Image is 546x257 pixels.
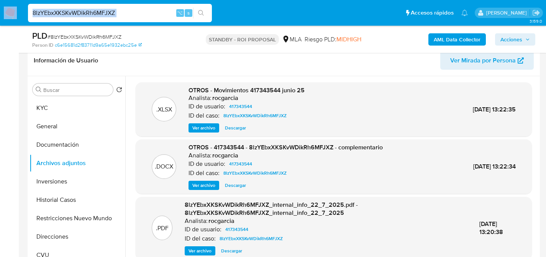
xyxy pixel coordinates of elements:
[192,124,215,132] span: Ver archivo
[221,247,242,255] span: Descargar
[500,33,522,46] span: Acciones
[305,35,361,44] span: Riesgo PLD:
[221,123,250,133] button: Descargar
[473,162,516,171] span: [DATE] 13:22:34
[189,143,383,152] span: OTROS - 417343544 - 8lzYEbxXKSKvWDikRh6MFJXZ - complementario
[461,10,468,16] a: Notificaciones
[189,169,220,177] p: ID del caso:
[212,94,238,102] h6: rocgarcia
[34,57,98,64] h1: Información de Usuario
[189,94,212,102] p: Analista:
[450,51,516,70] span: Ver Mirada por Persona
[189,123,219,133] button: Ver archivo
[189,112,220,119] p: ID del caso:
[177,9,183,16] span: ⌥
[43,87,110,93] input: Buscar
[221,181,250,190] button: Descargar
[185,226,221,233] p: ID de usuario:
[185,246,215,255] button: Ver archivo
[532,9,540,17] a: Salir
[30,99,125,117] button: KYC
[185,200,358,218] span: 8lzYEbxXKSKvWDikRh6MFJXZ_internal_info_22_7_2025.pdf - 8lzYEbxXKSKvWDikRh6MFJXZ_internal_info_22_...
[229,102,252,111] span: 417343544
[30,172,125,191] button: Inversiones
[225,124,246,132] span: Descargar
[220,234,283,243] span: 8lzYEbxXKSKvWDikRh6MFJXZ
[30,154,125,172] button: Archivos adjuntos
[32,42,53,49] b: Person ID
[428,33,486,46] button: AML Data Collector
[226,102,255,111] a: 417343544
[48,33,121,41] span: # 8lzYEbxXKSKvWDikRh6MFJXZ
[187,9,190,16] span: s
[189,247,212,255] span: Ver archivo
[229,159,252,169] span: 417343544
[30,117,125,136] button: General
[155,162,173,171] p: .DOCX
[222,225,251,234] a: 417343544
[495,33,535,46] button: Acciones
[30,228,125,246] button: Direcciones
[30,136,125,154] button: Documentación
[226,159,255,169] a: 417343544
[217,246,246,255] button: Descargar
[220,111,290,120] a: 8lzYEbxXKSKvWDikRh6MFJXZ
[216,234,286,243] a: 8lzYEbxXKSKvWDikRh6MFJXZ
[440,51,534,70] button: Ver Mirada por Persona
[225,225,248,234] span: 417343544
[223,169,287,178] span: 8lzYEbxXKSKvWDikRh6MFJXZ
[486,9,530,16] p: facundo.marin@mercadolibre.com
[30,191,125,209] button: Historial Casos
[30,209,125,228] button: Restricciones Nuevo Mundo
[32,29,48,42] b: PLD
[336,35,361,44] span: MIDHIGH
[189,86,305,95] span: OTROS - Movimientos 417343544 junio 25
[223,111,287,120] span: 8lzYEbxXKSKvWDikRh6MFJXZ
[282,35,302,44] div: MLA
[208,217,234,225] h6: rocgarcia
[192,182,215,189] span: Ver archivo
[411,9,454,17] span: Accesos rápidos
[193,8,209,18] button: search-icon
[116,87,122,95] button: Volver al orden por defecto
[156,224,169,232] p: .PDF
[185,235,216,242] p: ID del caso:
[473,105,516,114] span: [DATE] 13:22:35
[185,217,208,225] p: Analista:
[189,103,225,110] p: ID de usuario:
[212,152,238,159] h6: rocgarcia
[55,42,142,49] a: c6e15681d2f83711d9a65e1932ebc25e
[225,182,246,189] span: Descargar
[434,33,480,46] b: AML Data Collector
[189,181,219,190] button: Ver archivo
[220,169,290,178] a: 8lzYEbxXKSKvWDikRh6MFJXZ
[530,18,542,24] span: 3.159.0
[206,34,279,45] p: STANDBY - ROI PROPOSAL
[36,87,42,93] button: Buscar
[189,152,212,159] p: Analista:
[28,8,212,18] input: Buscar usuario o caso...
[156,105,172,114] p: .XLSX
[479,219,503,237] span: [DATE] 13:20:38
[189,160,225,168] p: ID de usuario:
